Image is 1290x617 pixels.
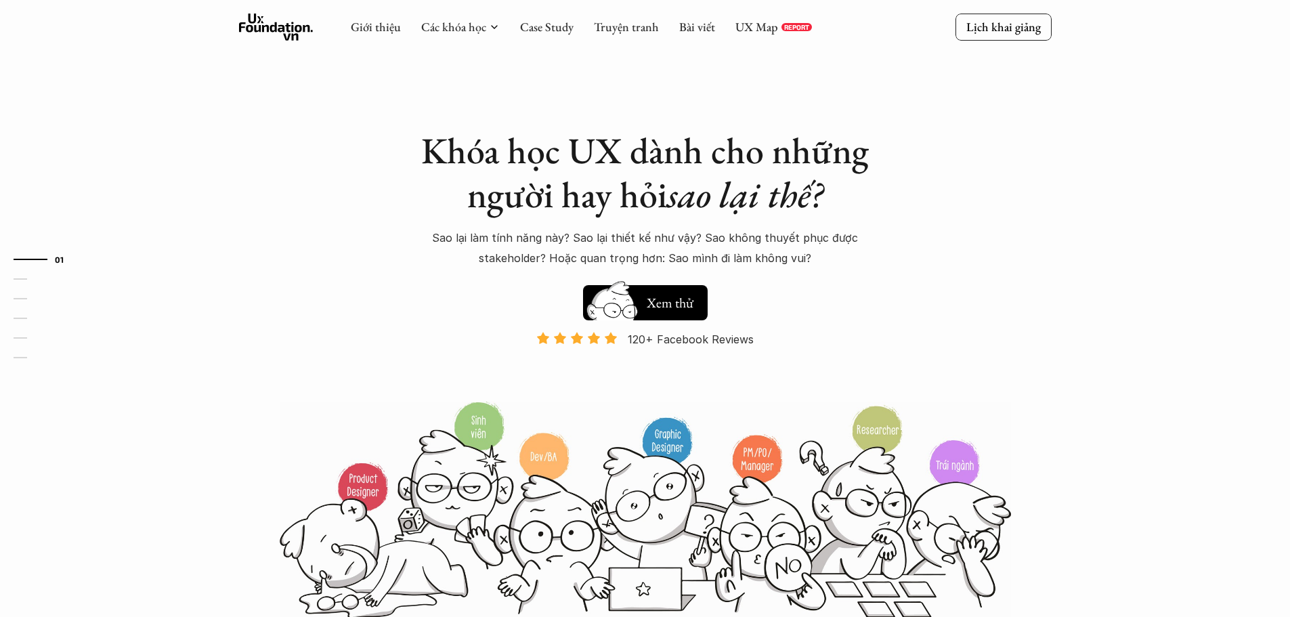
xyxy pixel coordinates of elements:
a: REPORT [781,23,812,31]
em: sao lại thế? [667,171,823,218]
a: Case Study [520,19,574,35]
p: REPORT [784,23,809,31]
h5: Xem thử [647,293,697,312]
a: Truyện tranh [594,19,659,35]
a: Bài viết [679,19,715,35]
p: 120+ Facebook Reviews [628,329,754,349]
strong: 01 [55,255,64,264]
a: Giới thiệu [351,19,401,35]
p: Lịch khai giảng [966,19,1041,35]
a: Lịch khai giảng [955,14,1052,40]
a: 120+ Facebook Reviews [525,331,766,400]
a: UX Map [735,19,778,35]
a: Các khóa học [421,19,486,35]
h1: Khóa học UX dành cho những người hay hỏi [408,129,882,217]
a: 01 [14,251,78,268]
a: Xem thử [583,278,708,320]
p: Sao lại làm tính năng này? Sao lại thiết kế như vậy? Sao không thuyết phục được stakeholder? Hoặc... [408,228,882,269]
